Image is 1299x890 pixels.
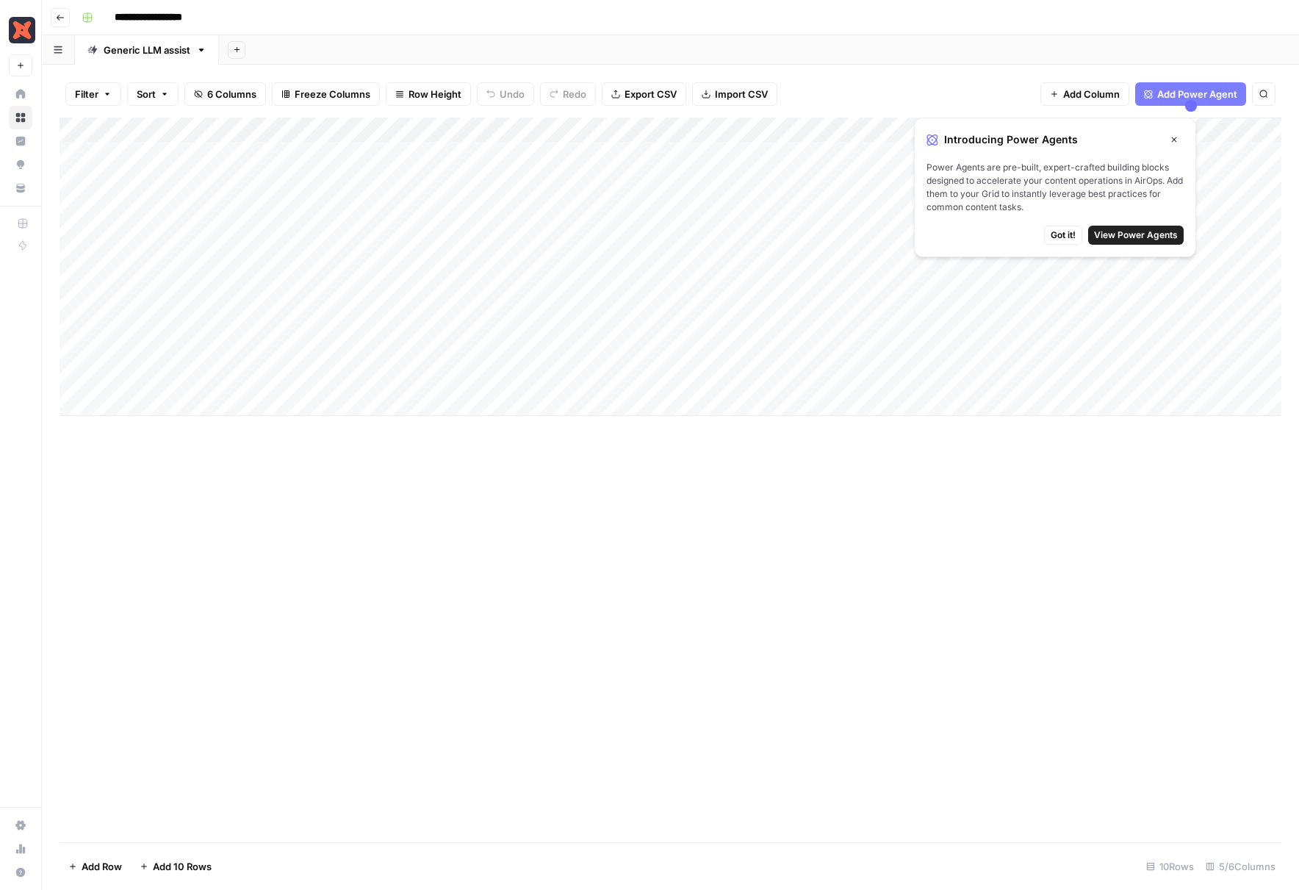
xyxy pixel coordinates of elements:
span: Add Column [1063,87,1120,101]
span: Row Height [409,87,461,101]
span: Export CSV [625,87,677,101]
a: Browse [9,106,32,129]
button: Add Power Agent [1135,82,1246,106]
button: Add 10 Rows [131,855,220,878]
button: Redo [540,82,596,106]
button: Help + Support [9,861,32,884]
span: View Power Agents [1094,229,1178,242]
button: Import CSV [692,82,777,106]
button: Add Column [1040,82,1129,106]
span: Got it! [1051,229,1076,242]
div: Generic LLM assist [104,43,190,57]
span: Add Row [82,859,122,874]
button: Got it! [1044,226,1082,245]
a: Opportunities [9,153,32,176]
a: Usage [9,837,32,861]
span: Freeze Columns [295,87,370,101]
span: 6 Columns [207,87,256,101]
a: Generic LLM assist [75,35,219,65]
span: Sort [137,87,156,101]
span: Import CSV [715,87,768,101]
button: Add Row [60,855,131,878]
div: Introducing Power Agents [926,130,1184,149]
a: Insights [9,129,32,153]
div: 5/6 Columns [1200,855,1281,878]
span: Add Power Agent [1157,87,1237,101]
button: Workspace: Marketing - dbt Labs [9,12,32,49]
span: Filter [75,87,98,101]
div: 10 Rows [1140,855,1200,878]
span: Power Agents are pre-built, expert-crafted building blocks designed to accelerate your content op... [926,161,1184,214]
button: Undo [477,82,534,106]
img: Marketing - dbt Labs Logo [9,17,35,43]
a: Your Data [9,176,32,200]
a: Settings [9,814,32,837]
button: View Power Agents [1088,226,1184,245]
button: Export CSV [602,82,686,106]
span: Add 10 Rows [153,859,212,874]
button: Row Height [386,82,471,106]
button: Sort [127,82,179,106]
span: Redo [563,87,586,101]
button: 6 Columns [184,82,266,106]
span: Undo [500,87,525,101]
button: Freeze Columns [272,82,380,106]
a: Home [9,82,32,106]
button: Filter [65,82,121,106]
